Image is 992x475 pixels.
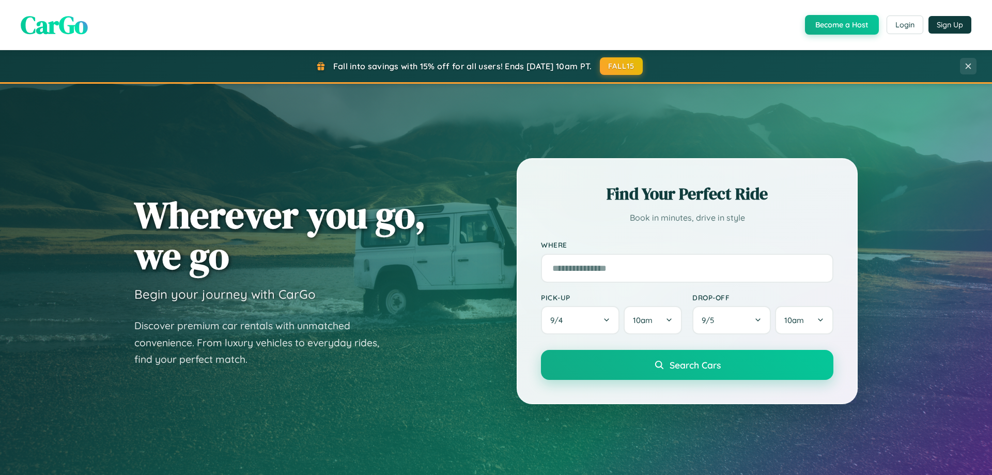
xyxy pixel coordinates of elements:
[134,286,316,302] h3: Begin your journey with CarGo
[541,241,833,250] label: Where
[775,306,833,334] button: 10am
[805,15,879,35] button: Become a Host
[600,57,643,75] button: FALL15
[541,293,682,302] label: Pick-up
[670,359,721,371] span: Search Cars
[134,194,426,276] h1: Wherever you go, we go
[633,315,653,325] span: 10am
[624,306,682,334] button: 10am
[887,16,923,34] button: Login
[784,315,804,325] span: 10am
[541,306,619,334] button: 9/4
[702,315,719,325] span: 9 / 5
[692,306,771,334] button: 9/5
[541,182,833,205] h2: Find Your Perfect Ride
[21,8,88,42] span: CarGo
[928,16,971,34] button: Sign Up
[134,317,393,368] p: Discover premium car rentals with unmatched convenience. From luxury vehicles to everyday rides, ...
[692,293,833,302] label: Drop-off
[333,61,592,71] span: Fall into savings with 15% off for all users! Ends [DATE] 10am PT.
[541,350,833,380] button: Search Cars
[550,315,568,325] span: 9 / 4
[541,210,833,225] p: Book in minutes, drive in style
